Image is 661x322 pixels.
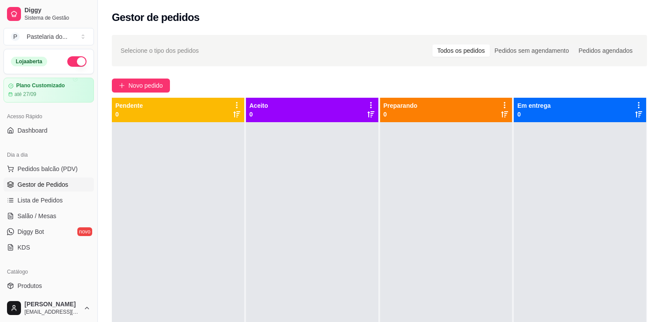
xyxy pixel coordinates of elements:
span: Selecione o tipo dos pedidos [121,46,199,55]
span: plus [119,82,125,89]
a: Produtos [3,279,94,293]
article: até 27/09 [14,91,36,98]
a: Diggy Botnovo [3,225,94,239]
span: [PERSON_NAME] [24,301,80,308]
p: 0 [115,110,143,119]
p: 0 [249,110,268,119]
p: Pendente [115,101,143,110]
h2: Gestor de pedidos [112,10,200,24]
span: Diggy [24,7,90,14]
p: Preparando [384,101,418,110]
div: Todos os pedidos [433,45,490,57]
button: Pedidos balcão (PDV) [3,162,94,176]
span: Lista de Pedidos [17,196,63,205]
div: Pedidos sem agendamento [490,45,574,57]
span: Produtos [17,281,42,290]
span: Pedidos balcão (PDV) [17,164,78,173]
button: Select a team [3,28,94,45]
span: Diggy Bot [17,227,44,236]
div: Pastelaria do ... [27,32,67,41]
span: Salão / Mesas [17,212,56,220]
a: DiggySistema de Gestão [3,3,94,24]
p: 0 [517,110,550,119]
div: Dia a dia [3,148,94,162]
p: Em entrega [517,101,550,110]
a: Plano Customizadoaté 27/09 [3,78,94,103]
button: Novo pedido [112,79,170,92]
span: Sistema de Gestão [24,14,90,21]
div: Pedidos agendados [574,45,637,57]
span: P [11,32,20,41]
a: KDS [3,240,94,254]
div: Loja aberta [11,57,47,66]
div: Catálogo [3,265,94,279]
p: 0 [384,110,418,119]
a: Salão / Mesas [3,209,94,223]
a: Lista de Pedidos [3,193,94,207]
span: [EMAIL_ADDRESS][DOMAIN_NAME] [24,308,80,315]
span: Novo pedido [128,81,163,90]
button: Alterar Status [67,56,87,67]
button: [PERSON_NAME][EMAIL_ADDRESS][DOMAIN_NAME] [3,298,94,319]
span: KDS [17,243,30,252]
span: Gestor de Pedidos [17,180,68,189]
p: Aceito [249,101,268,110]
article: Plano Customizado [16,82,65,89]
a: Gestor de Pedidos [3,178,94,192]
div: Acesso Rápido [3,110,94,123]
span: Dashboard [17,126,48,135]
a: Dashboard [3,123,94,137]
